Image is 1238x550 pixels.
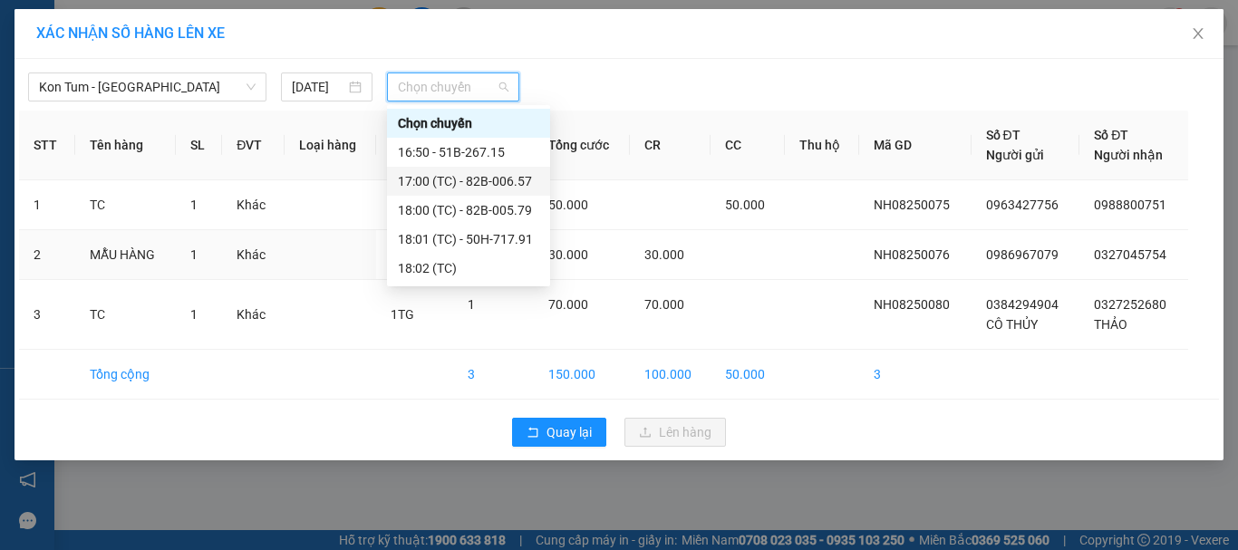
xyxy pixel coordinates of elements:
[548,198,588,212] span: 50.000
[19,180,75,230] td: 1
[75,111,176,180] th: Tên hàng
[1173,9,1223,60] button: Close
[75,350,176,400] td: Tổng cộng
[15,59,142,81] div: CÔ THỦY
[39,73,256,101] span: Kon Tum - Sài Gòn
[398,113,539,133] div: Chọn chuyến
[387,109,550,138] div: Chọn chuyến
[292,77,344,97] input: 11/08/2025
[398,73,509,101] span: Chọn chuyến
[190,198,198,212] span: 1
[986,247,1059,262] span: 0986967079
[398,142,539,162] div: 16:50 - 51B-267.15
[222,111,284,180] th: ĐVT
[986,128,1020,142] span: Số ĐT
[155,17,198,36] span: Nhận:
[398,200,539,220] div: 18:00 (TC) - 82B-005.79
[1094,297,1166,312] span: 0327252680
[285,111,376,180] th: Loại hàng
[75,180,176,230] td: TC
[14,119,42,138] span: CR :
[398,258,539,278] div: 18:02 (TC)
[14,117,145,139] div: 70.000
[222,180,284,230] td: Khác
[548,297,588,312] span: 70.000
[468,297,475,312] span: 1
[986,297,1059,312] span: 0384294904
[1094,198,1166,212] span: 0988800751
[75,230,176,280] td: MẪU HÀNG
[15,81,142,106] div: 0384294904
[534,350,630,400] td: 150.000
[874,247,950,262] span: NH08250076
[222,230,284,280] td: Khác
[176,111,222,180] th: SL
[398,171,539,191] div: 17:00 (TC) - 82B-006.57
[644,297,684,312] span: 70.000
[376,111,453,180] th: Ghi chú
[75,280,176,350] td: TC
[859,350,972,400] td: 3
[859,111,972,180] th: Mã GD
[546,422,592,442] span: Quay lại
[986,148,1044,162] span: Người gửi
[785,111,859,180] th: Thu hộ
[1094,247,1166,262] span: 0327045754
[711,111,784,180] th: CC
[398,229,539,249] div: 18:01 (TC) - 50H-717.91
[548,247,588,262] span: 30.000
[190,247,198,262] span: 1
[534,111,630,180] th: Tổng cước
[630,111,711,180] th: CR
[15,15,142,59] div: BX Ngọc Hồi - Kon Tum
[874,297,950,312] span: NH08250080
[222,280,284,350] td: Khác
[36,24,225,42] span: XÁC NHẬN SỐ HÀNG LÊN XE
[19,280,75,350] td: 3
[1191,26,1205,41] span: close
[711,350,784,400] td: 50.000
[630,350,711,400] td: 100.000
[453,350,534,400] td: 3
[190,307,198,322] span: 1
[155,59,301,81] div: THẢO
[986,317,1038,332] span: CÔ THỦY
[527,426,539,440] span: rollback
[725,198,765,212] span: 50.000
[1094,148,1163,162] span: Người nhận
[391,307,414,322] span: 1TG
[155,15,301,59] div: VP An Sương
[874,198,950,212] span: NH08250075
[19,111,75,180] th: STT
[624,418,726,447] button: uploadLên hàng
[644,247,684,262] span: 30.000
[19,230,75,280] td: 2
[1094,317,1127,332] span: THẢO
[512,418,606,447] button: rollbackQuay lại
[986,198,1059,212] span: 0963427756
[1094,128,1128,142] span: Số ĐT
[15,17,44,36] span: Gửi:
[155,81,301,106] div: 0327252680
